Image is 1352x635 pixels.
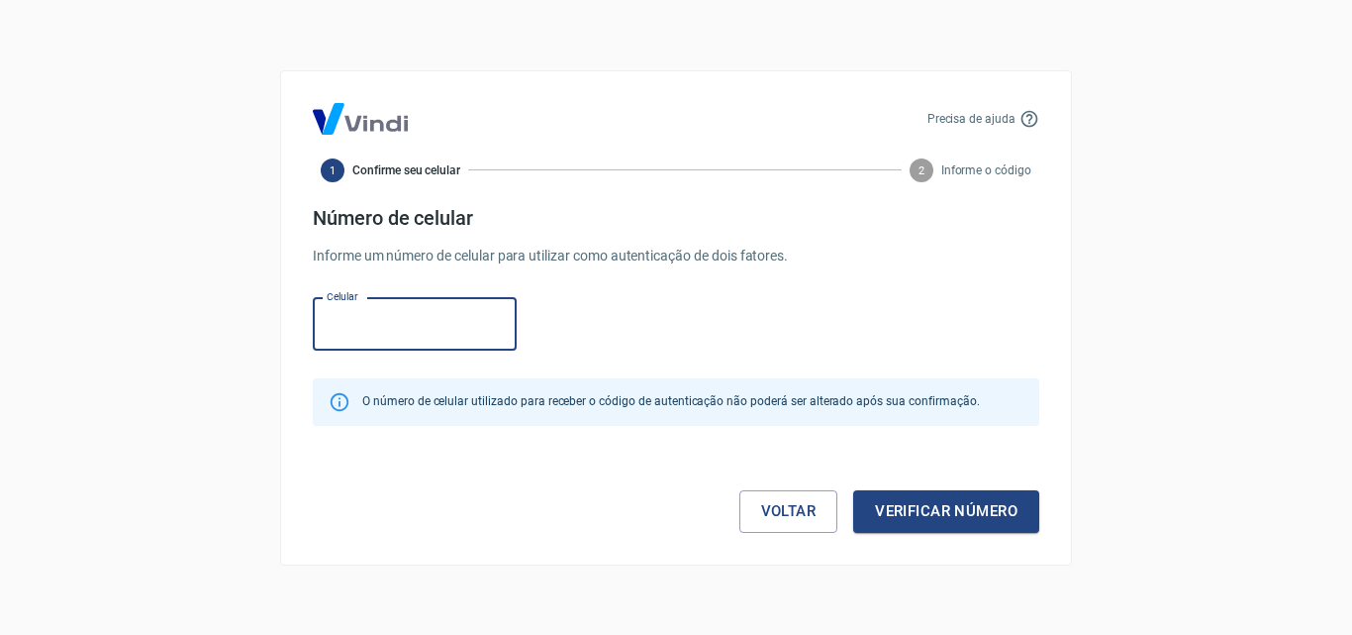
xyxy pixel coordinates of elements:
[313,103,408,135] img: Logo Vind
[941,161,1031,179] span: Informe o código
[362,384,979,420] div: O número de celular utilizado para receber o código de autenticação não poderá ser alterado após ...
[352,161,460,179] span: Confirme seu celular
[313,246,1039,266] p: Informe um número de celular para utilizar como autenticação de dois fatores.
[927,110,1015,128] p: Precisa de ajuda
[330,163,336,176] text: 1
[313,206,1039,230] h4: Número de celular
[327,289,358,304] label: Celular
[918,163,924,176] text: 2
[739,490,838,532] a: Voltar
[853,490,1039,532] button: Verificar número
